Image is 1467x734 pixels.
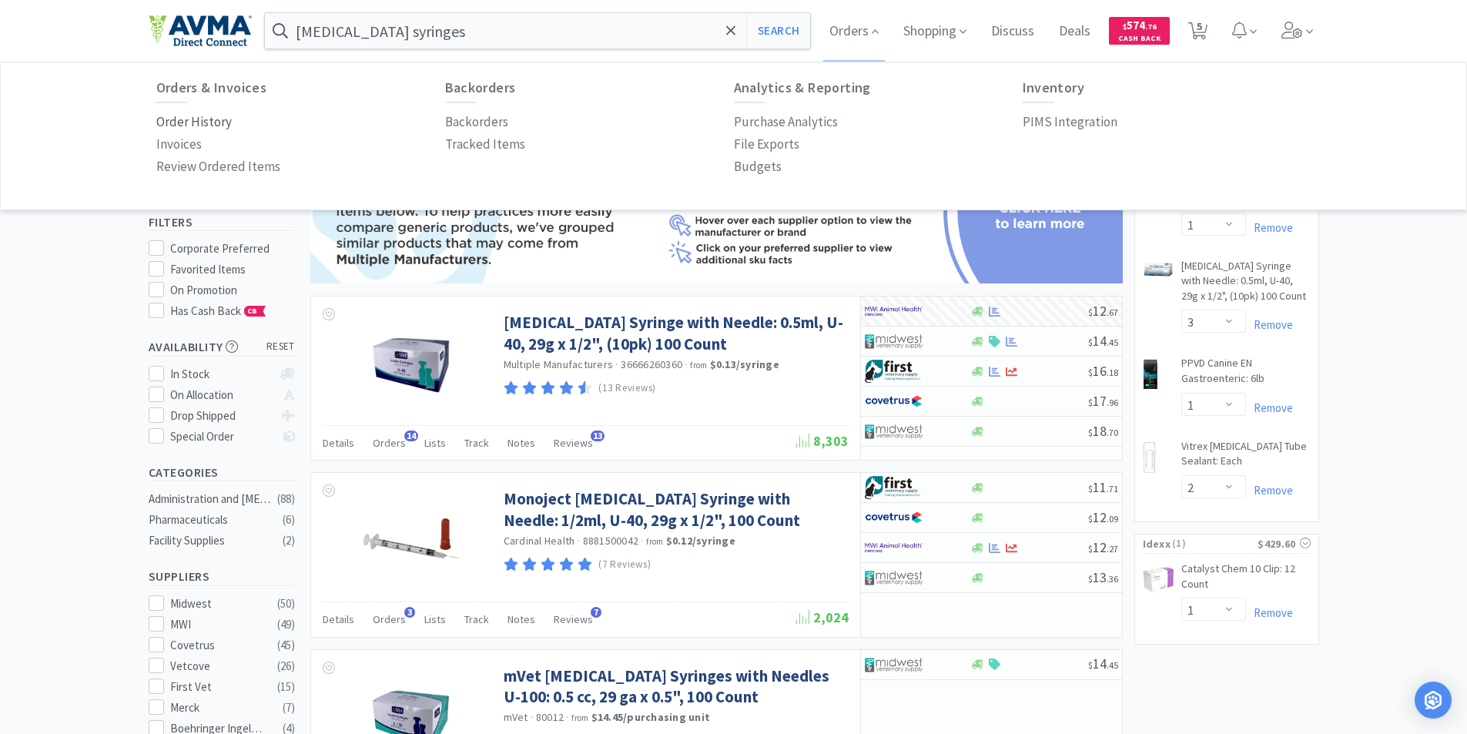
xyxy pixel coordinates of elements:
[865,476,923,499] img: 67d67680309e4a0bb49a5ff0391dcc42_6.png
[504,534,575,548] a: Cardinal Health
[504,710,528,724] a: mVet
[1088,332,1118,350] span: 14
[1107,397,1118,408] span: . 96
[1246,317,1293,332] a: Remove
[149,464,295,481] h5: Categories
[1171,536,1258,551] span: ( 1 )
[531,710,534,724] span: ·
[734,156,782,178] a: Budgets
[1088,427,1093,438] span: $
[1143,359,1158,390] img: cf101943c4544e2ebaf41e87b3467b91_10955.png
[1258,535,1310,552] div: $429.60
[464,436,489,450] span: Track
[865,653,923,676] img: 4dd14cff54a648ac9e977f0c5da9bc2e_5.png
[1088,483,1093,494] span: $
[504,357,614,371] a: Multiple Manufacturers
[149,511,273,529] div: Pharmaceuticals
[1088,659,1093,671] span: $
[445,133,525,156] a: Tracked Items
[464,612,489,626] span: Track
[1023,111,1117,133] a: PIMS Integration
[598,557,651,573] p: (7 Reviews)
[734,133,799,156] a: File Exports
[445,112,508,132] p: Backorders
[865,420,923,443] img: 4dd14cff54a648ac9e977f0c5da9bc2e_5.png
[170,615,266,634] div: MWI
[1145,22,1157,32] span: . 76
[149,490,273,508] div: Administration and [MEDICAL_DATA]
[1088,543,1093,555] span: $
[1107,337,1118,348] span: . 45
[1107,307,1118,318] span: . 67
[1246,605,1293,620] a: Remove
[404,431,418,441] span: 14
[283,531,295,550] div: ( 2 )
[685,357,688,371] span: ·
[1246,483,1293,498] a: Remove
[566,710,569,724] span: ·
[985,25,1040,39] a: Discuss
[424,436,446,450] span: Lists
[1107,513,1118,525] span: . 09
[690,360,707,370] span: from
[504,488,845,531] a: Monoject [MEDICAL_DATA] Syringe with Needle: 1/2ml, U-40, 29g x 1/2", 100 Count
[796,608,849,626] span: 2,024
[445,111,508,133] a: Backorders
[1088,422,1118,440] span: 18
[310,148,1123,283] img: 08edbb005b234df882a22db34cb3bd36.png
[734,80,1023,96] h6: Analytics & Reporting
[1182,26,1214,40] a: 5
[865,536,923,559] img: f6b2451649754179b5b4e0c70c3f7cb0_2.png
[1123,18,1157,32] span: 574
[1088,655,1118,672] span: 14
[598,380,656,397] p: (13 Reviews)
[170,636,266,655] div: Covetrus
[156,111,232,133] a: Order History
[149,531,273,550] div: Facility Supplies
[1088,538,1118,556] span: 12
[1088,478,1118,496] span: 11
[265,13,811,49] input: Search by item, sku, manufacturer, ingredient, size...
[373,612,406,626] span: Orders
[323,612,354,626] span: Details
[1023,112,1117,132] p: PIMS Integration
[591,607,601,618] span: 7
[1088,362,1118,380] span: 16
[277,490,295,508] div: ( 88 )
[170,240,295,258] div: Corporate Preferred
[865,390,923,413] img: 77fca1acd8b6420a9015268ca798ef17_1.png
[1088,397,1093,408] span: $
[149,213,295,231] h5: Filters
[615,357,618,371] span: ·
[424,612,446,626] span: Lists
[554,612,593,626] span: Reviews
[504,665,845,708] a: mVet [MEDICAL_DATA] Syringes with Needles U-100: 0.5 cc, 29 ga x 0.5", 100 Count
[149,15,252,47] img: e4e33dab9f054f5782a47901c742baa9_102.png
[156,112,232,132] p: Order History
[734,112,838,132] p: Purchase Analytics
[746,13,810,49] button: Search
[361,312,461,412] img: 9fd01e2a52df4d30af902b14a1019e30_408812.jpeg
[734,111,838,133] a: Purchase Analytics
[1088,337,1093,348] span: $
[577,534,580,548] span: ·
[554,436,593,450] span: Reviews
[156,156,280,177] p: Review Ordered Items
[170,365,273,384] div: In Stock
[445,134,525,155] p: Tracked Items
[277,615,295,634] div: ( 49 )
[734,156,782,177] p: Budgets
[621,357,682,371] span: 36666260360
[1107,543,1118,555] span: . 27
[170,678,266,696] div: First Vet
[1107,659,1118,671] span: . 45
[1143,442,1157,473] img: ee2d3aa6f4c9406dbd8ec91882b4da47_3460.png
[865,566,923,589] img: 4dd14cff54a648ac9e977f0c5da9bc2e_5.png
[1415,682,1452,719] div: Open Intercom Messenger
[277,678,295,696] div: ( 15 )
[170,427,273,446] div: Special Order
[1181,561,1311,598] a: Catalyst Chem 10 Clip: 12 Count
[277,595,295,613] div: ( 50 )
[1118,35,1161,45] span: Cash Back
[156,80,445,96] h6: Orders & Invoices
